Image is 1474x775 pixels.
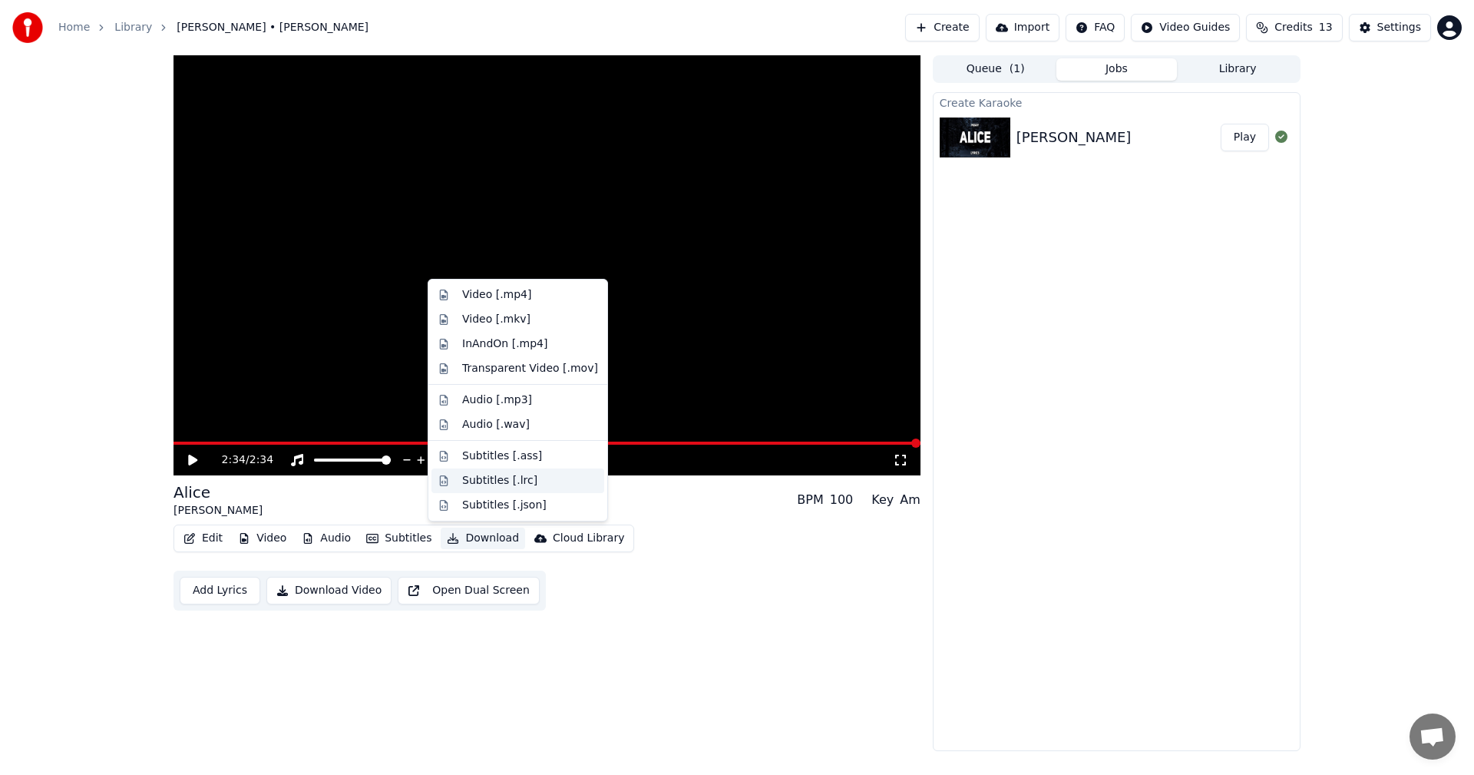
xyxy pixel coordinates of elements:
[1410,714,1456,760] a: Otwarty czat
[1246,14,1342,41] button: Credits13
[462,473,537,489] div: Subtitles [.lrc]
[12,12,43,43] img: youka
[58,20,90,35] a: Home
[1066,14,1125,41] button: FAQ
[1177,58,1298,81] button: Library
[1377,20,1421,35] div: Settings
[398,577,540,604] button: Open Dual Screen
[1131,14,1240,41] button: Video Guides
[360,528,438,549] button: Subtitles
[462,449,542,464] div: Subtitles [.ass]
[462,312,530,327] div: Video [.mkv]
[177,528,229,549] button: Edit
[797,491,823,509] div: BPM
[296,528,357,549] button: Audio
[250,452,273,468] span: 2:34
[174,482,263,503] div: Alice
[1010,61,1025,77] span: ( 1 )
[935,58,1056,81] button: Queue
[462,392,532,408] div: Audio [.mp3]
[462,361,598,376] div: Transparent Video [.mov]
[266,577,392,604] button: Download Video
[462,336,548,352] div: InAndOn [.mp4]
[1221,124,1269,151] button: Play
[222,452,259,468] div: /
[900,491,920,509] div: Am
[905,14,980,41] button: Create
[232,528,292,549] button: Video
[58,20,368,35] nav: breadcrumb
[174,503,263,518] div: [PERSON_NAME]
[1274,20,1312,35] span: Credits
[114,20,152,35] a: Library
[462,498,547,513] div: Subtitles [.json]
[934,93,1300,111] div: Create Karaoke
[180,577,260,604] button: Add Lyrics
[462,287,531,303] div: Video [.mp4]
[1056,58,1178,81] button: Jobs
[830,491,854,509] div: 100
[1319,20,1333,35] span: 13
[441,528,525,549] button: Download
[1016,127,1132,148] div: [PERSON_NAME]
[177,20,368,35] span: [PERSON_NAME] • [PERSON_NAME]
[986,14,1059,41] button: Import
[222,452,246,468] span: 2:34
[553,531,624,546] div: Cloud Library
[871,491,894,509] div: Key
[462,417,530,432] div: Audio [.wav]
[1349,14,1431,41] button: Settings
